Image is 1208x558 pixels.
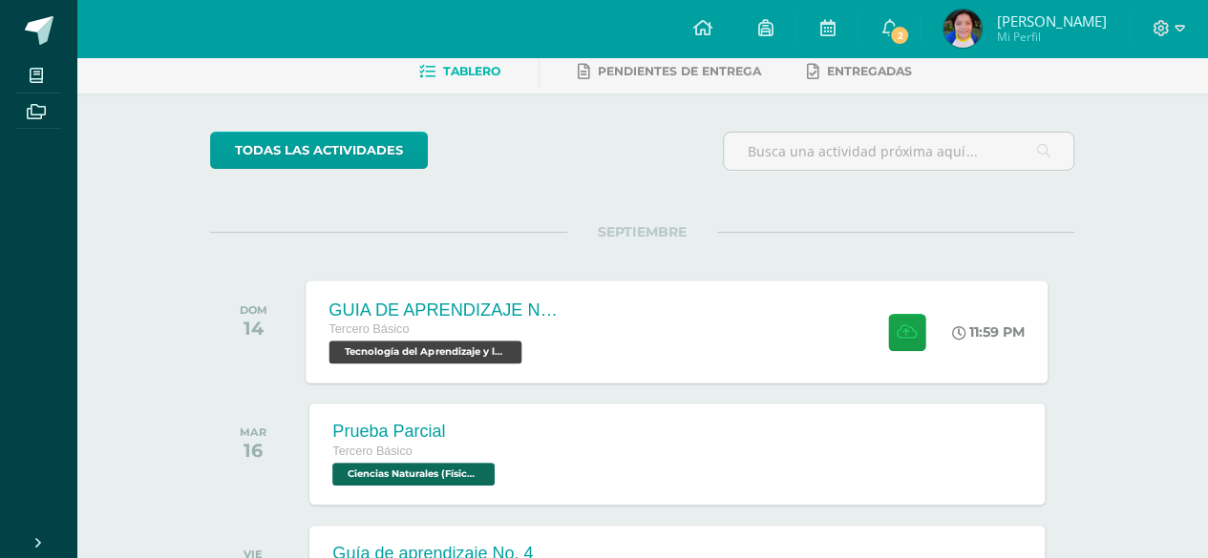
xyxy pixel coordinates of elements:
div: Prueba Parcial [332,422,499,442]
a: Tablero [419,56,500,87]
span: Mi Perfil [996,29,1106,45]
span: Tecnología del Aprendizaje y la Comunicación (TIC) 'A' [329,341,522,363]
span: Pendientes de entrega [598,64,761,78]
div: 16 [240,439,266,462]
div: DOM [240,303,267,317]
span: Tercero Básico [329,322,410,336]
div: GUIA DE APRENDIZAJE NO 3 [329,300,561,320]
span: Tablero [443,64,500,78]
a: Entregadas [807,56,912,87]
a: Pendientes de entrega [578,56,761,87]
span: SEPTIEMBRE [567,223,717,240]
a: todas las Actividades [210,132,428,169]
span: [PERSON_NAME] [996,11,1106,31]
span: Tercero Básico [332,444,412,458]
span: Ciencias Naturales (Física Fundamental) 'A' [332,463,495,486]
div: MAR [240,425,266,439]
span: Entregadas [827,64,912,78]
div: 14 [240,317,267,340]
div: 11:59 PM [953,323,1026,341]
input: Busca una actividad próxima aquí... [724,133,1073,170]
span: 2 [889,25,910,46]
img: c660576738ba87f72237940befcb8f24.png [943,10,982,48]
